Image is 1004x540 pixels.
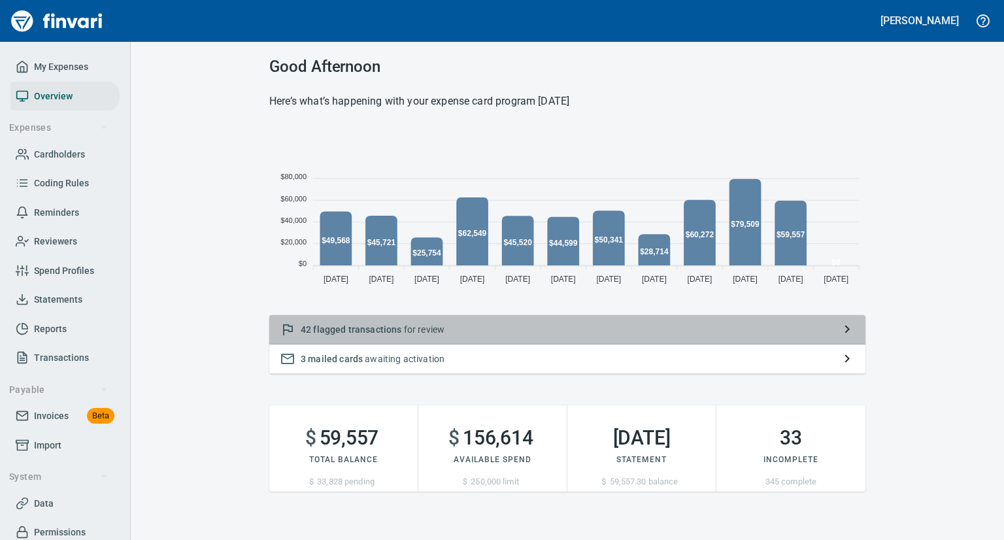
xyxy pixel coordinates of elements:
[4,116,113,140] button: Expenses
[280,238,307,246] tspan: $20,000
[8,5,106,37] img: Finvari
[10,198,120,228] a: Reminders
[34,175,89,192] span: Coding Rules
[369,275,394,284] tspan: [DATE]
[301,354,306,364] span: 3
[313,324,401,335] span: flagged transactions
[34,263,94,279] span: Spend Profiles
[308,354,363,364] span: mailed cards
[34,292,82,308] span: Statements
[34,146,85,163] span: Cardholders
[10,256,120,286] a: Spend Profiles
[269,92,865,110] h6: Here’s what’s happening with your expense card program [DATE]
[688,275,712,284] tspan: [DATE]
[10,489,120,518] a: Data
[10,314,120,344] a: Reports
[34,496,54,512] span: Data
[34,408,69,424] span: Invoices
[414,275,439,284] tspan: [DATE]
[10,401,120,431] a: InvoicesBeta
[299,260,307,267] tspan: $0
[301,323,834,336] p: for review
[551,275,576,284] tspan: [DATE]
[87,409,114,424] span: Beta
[34,205,79,221] span: Reminders
[10,82,120,111] a: Overview
[763,455,818,464] span: Incomplete
[280,173,307,180] tspan: $80,000
[34,233,77,250] span: Reviewers
[269,315,865,345] button: 42 flagged transactions for review
[716,405,865,492] button: 33Incomplete345 complete
[280,216,307,224] tspan: $40,000
[733,275,758,284] tspan: [DATE]
[877,10,962,31] button: [PERSON_NAME]
[4,378,113,402] button: Payable
[10,285,120,314] a: Statements
[9,120,108,136] span: Expenses
[880,14,959,27] h5: [PERSON_NAME]
[301,324,311,335] span: 42
[824,275,848,284] tspan: [DATE]
[10,227,120,256] a: Reviewers
[9,382,108,398] span: Payable
[34,59,88,75] span: My Expenses
[301,352,834,365] p: awaiting activation
[716,426,865,450] h2: 33
[10,169,120,198] a: Coding Rules
[34,437,61,454] span: Import
[10,431,120,460] a: Import
[10,343,120,373] a: Transactions
[269,345,865,374] button: 3 mailed cards awaiting activation
[280,195,307,203] tspan: $60,000
[10,52,120,82] a: My Expenses
[269,58,865,76] h3: Good Afternoon
[34,321,67,337] span: Reports
[4,465,113,489] button: System
[460,275,485,284] tspan: [DATE]
[505,275,530,284] tspan: [DATE]
[596,275,621,284] tspan: [DATE]
[778,275,803,284] tspan: [DATE]
[34,88,73,105] span: Overview
[9,469,108,485] span: System
[10,140,120,169] a: Cardholders
[642,275,667,284] tspan: [DATE]
[34,350,89,366] span: Transactions
[324,275,348,284] tspan: [DATE]
[716,475,865,488] p: 345 complete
